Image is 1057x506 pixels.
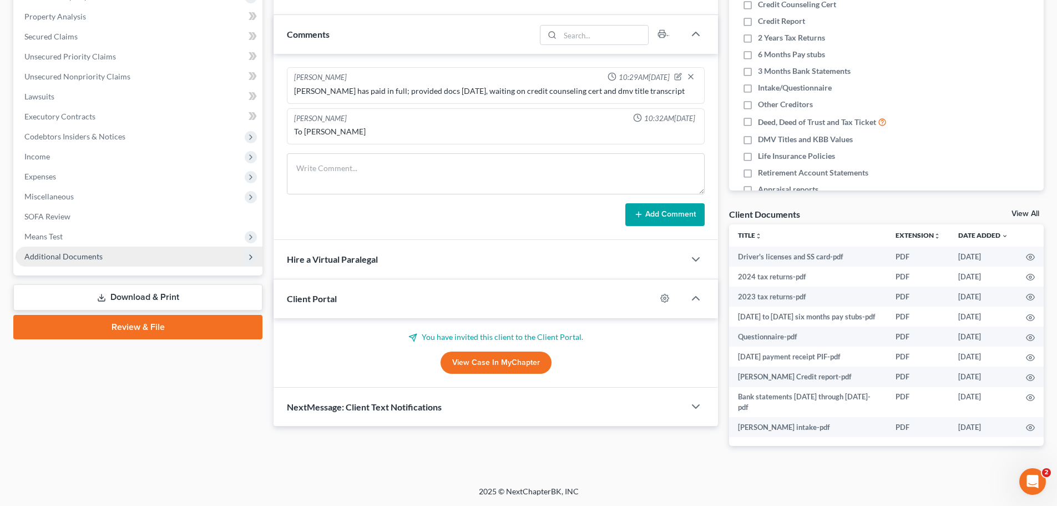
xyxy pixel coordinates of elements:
[1002,233,1008,239] i: expand_more
[213,486,845,506] div: 2025 © NextChapterBK, INC
[441,352,552,374] a: View Case in MyChapter
[887,287,949,307] td: PDF
[287,293,337,304] span: Client Portal
[887,387,949,418] td: PDF
[949,247,1017,267] td: [DATE]
[758,151,835,162] span: Life Insurance Policies
[729,307,887,327] td: [DATE] to [DATE] six months pay stubs-pdf
[294,72,347,83] div: [PERSON_NAME]
[24,132,125,141] span: Codebtors Insiders & Notices
[24,212,70,221] span: SOFA Review
[729,267,887,287] td: 2024 tax returns-pdf
[729,247,887,267] td: Driver's licenses and SS card-pdf
[24,192,74,201] span: Miscellaneous
[949,367,1017,387] td: [DATE]
[758,32,825,43] span: 2 Years Tax Returns
[949,307,1017,327] td: [DATE]
[729,287,887,307] td: 2023 tax returns-pdf
[949,327,1017,347] td: [DATE]
[758,16,805,27] span: Credit Report
[24,92,54,101] span: Lawsuits
[896,231,940,239] a: Extensionunfold_more
[287,332,705,343] p: You have invited this client to the Client Portal.
[758,82,832,93] span: Intake/Questionnaire
[887,347,949,367] td: PDF
[958,231,1008,239] a: Date Added expand_more
[729,208,800,220] div: Client Documents
[729,367,887,387] td: [PERSON_NAME] Credit report-pdf
[1019,468,1046,495] iframe: Intercom live chat
[24,32,78,41] span: Secured Claims
[934,233,940,239] i: unfold_more
[294,113,347,124] div: [PERSON_NAME]
[24,232,63,241] span: Means Test
[13,284,262,310] a: Download & Print
[24,112,95,121] span: Executory Contracts
[758,134,853,145] span: DMV Titles and KBB Values
[16,47,262,67] a: Unsecured Priority Claims
[24,52,116,61] span: Unsecured Priority Claims
[24,72,130,81] span: Unsecured Nonpriority Claims
[24,252,103,261] span: Additional Documents
[949,267,1017,287] td: [DATE]
[758,66,851,77] span: 3 Months Bank Statements
[738,231,762,239] a: Titleunfold_more
[758,184,818,195] span: Appraisal reports
[294,86,697,97] div: [PERSON_NAME] has paid in full; provided docs [DATE], waiting on credit counseling cert and dmv t...
[16,7,262,27] a: Property Analysis
[644,113,695,124] span: 10:32AM[DATE]
[887,267,949,287] td: PDF
[16,207,262,227] a: SOFA Review
[24,12,86,21] span: Property Analysis
[887,327,949,347] td: PDF
[13,315,262,339] a: Review & File
[887,367,949,387] td: PDF
[287,402,442,412] span: NextMessage: Client Text Notifications
[16,87,262,107] a: Lawsuits
[1042,468,1051,477] span: 2
[758,99,813,110] span: Other Creditors
[758,49,825,60] span: 6 Months Pay stubs
[560,26,649,44] input: Search...
[887,307,949,327] td: PDF
[729,387,887,418] td: Bank statements [DATE] through [DATE]-pdf
[24,172,56,181] span: Expenses
[755,233,762,239] i: unfold_more
[729,417,887,437] td: [PERSON_NAME] intake-pdf
[619,72,670,83] span: 10:29AM[DATE]
[729,327,887,347] td: Questionnaire-pdf
[287,29,330,39] span: Comments
[1012,210,1039,218] a: View All
[949,387,1017,418] td: [DATE]
[625,203,705,227] button: Add Comment
[949,347,1017,367] td: [DATE]
[949,287,1017,307] td: [DATE]
[287,254,378,264] span: Hire a Virtual Paralegal
[16,27,262,47] a: Secured Claims
[294,126,697,137] div: To [PERSON_NAME]
[16,67,262,87] a: Unsecured Nonpriority Claims
[887,417,949,437] td: PDF
[729,347,887,367] td: [DATE] payment receipt PIF-pdf
[758,167,868,178] span: Retirement Account Statements
[16,107,262,127] a: Executory Contracts
[24,152,50,161] span: Income
[949,417,1017,437] td: [DATE]
[758,117,876,128] span: Deed, Deed of Trust and Tax Ticket
[887,247,949,267] td: PDF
